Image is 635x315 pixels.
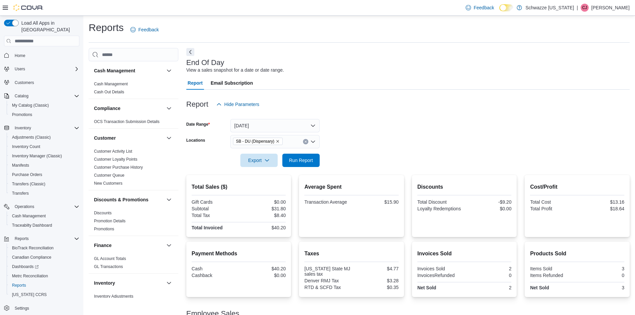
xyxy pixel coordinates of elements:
span: Customer Purchase History [94,165,143,170]
span: Customer Queue [94,173,124,178]
button: Metrc Reconciliation [7,271,82,281]
span: Transfers (Classic) [9,180,79,188]
button: Transfers [7,189,82,198]
span: Export [244,154,274,167]
span: Purchase Orders [9,171,79,179]
a: GL Account Totals [94,256,126,261]
a: Adjustments (Classic) [9,133,53,141]
button: Run Report [282,154,320,167]
span: Reports [15,236,29,241]
strong: Net Sold [417,285,436,290]
button: Open list of options [310,139,316,144]
span: Inventory Adjustments [94,294,133,299]
h3: Customer [94,135,116,141]
div: 2 [466,266,511,271]
h3: Finance [94,242,112,249]
div: Transaction Average [304,199,350,205]
span: Email Subscription [211,76,253,90]
button: Inventory Count [7,142,82,151]
h2: Cost/Profit [530,183,624,191]
button: Remove SB - DU (Dispensary) from selection in this group [276,139,280,143]
button: Inventory [94,280,164,286]
a: Promotions [9,111,35,119]
h3: Compliance [94,105,120,112]
p: | [577,4,578,12]
button: Transfers (Classic) [7,179,82,189]
div: $4.77 [353,266,399,271]
div: $40.20 [240,225,286,230]
a: Customer Activity List [94,149,132,154]
a: Purchase Orders [9,171,45,179]
span: Dark Mode [499,11,500,12]
span: Washington CCRS [9,291,79,299]
span: Cash Management [94,81,128,87]
a: Feedback [463,1,497,14]
button: Next [186,48,194,56]
h3: End Of Day [186,59,224,67]
span: Inventory Manager (Classic) [9,152,79,160]
a: New Customers [94,181,122,186]
button: Promotions [7,110,82,119]
div: [US_STATE] State MJ sales tax [304,266,350,277]
h2: Invoices Sold [417,250,512,258]
span: Transfers (Classic) [12,181,45,187]
span: Run Report [289,157,313,164]
div: 3 [579,285,624,290]
div: Clayton James Willison [581,4,589,12]
span: Metrc Reconciliation [9,272,79,280]
div: Loyalty Redemptions [417,206,463,211]
button: [DATE] [230,119,320,132]
button: Customer [94,135,164,141]
h3: Inventory [94,280,115,286]
button: Canadian Compliance [7,253,82,262]
div: $31.80 [240,206,286,211]
a: Cash Management [94,82,128,86]
div: $15.90 [353,199,399,205]
h2: Discounts [417,183,512,191]
span: Hide Parameters [224,101,259,108]
span: Manifests [9,161,79,169]
a: Transfers [9,189,31,197]
span: BioTrack Reconciliation [12,245,54,251]
span: Operations [12,203,79,211]
a: Dashboards [7,262,82,271]
span: Dashboards [9,263,79,271]
span: OCS Transaction Submission Details [94,119,160,124]
div: $0.00 [240,273,286,278]
h2: Taxes [304,250,399,258]
span: Metrc Reconciliation [12,273,48,279]
h1: Reports [89,21,124,34]
button: Manifests [7,161,82,170]
span: SB - DU (Dispensary) [233,138,283,145]
span: Users [15,66,25,72]
div: Total Tax [192,213,237,218]
div: Cash [192,266,237,271]
span: Cash Out Details [94,89,124,95]
a: Canadian Compliance [9,253,54,261]
button: Catalog [1,91,82,101]
div: Discounts & Promotions [89,209,178,236]
div: InvoicesRefunded [417,273,463,278]
a: Feedback [128,23,161,36]
span: Inventory Count [9,143,79,151]
span: Purchase Orders [12,172,42,177]
h3: Discounts & Promotions [94,196,148,203]
div: Items Sold [530,266,576,271]
a: Dashboards [9,263,41,271]
div: Total Profit [530,206,576,211]
div: RTD & SCFD Tax [304,285,350,290]
span: Catalog [12,92,79,100]
button: Settings [1,303,82,313]
a: GL Transactions [94,264,123,269]
button: Finance [94,242,164,249]
span: Catalog [15,93,28,99]
button: Customers [1,78,82,87]
button: Compliance [165,104,173,112]
span: Load All Apps in [GEOGRAPHIC_DATA] [19,20,79,33]
span: Home [15,53,25,58]
span: Traceabilty Dashboard [12,223,52,228]
span: Transfers [9,189,79,197]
